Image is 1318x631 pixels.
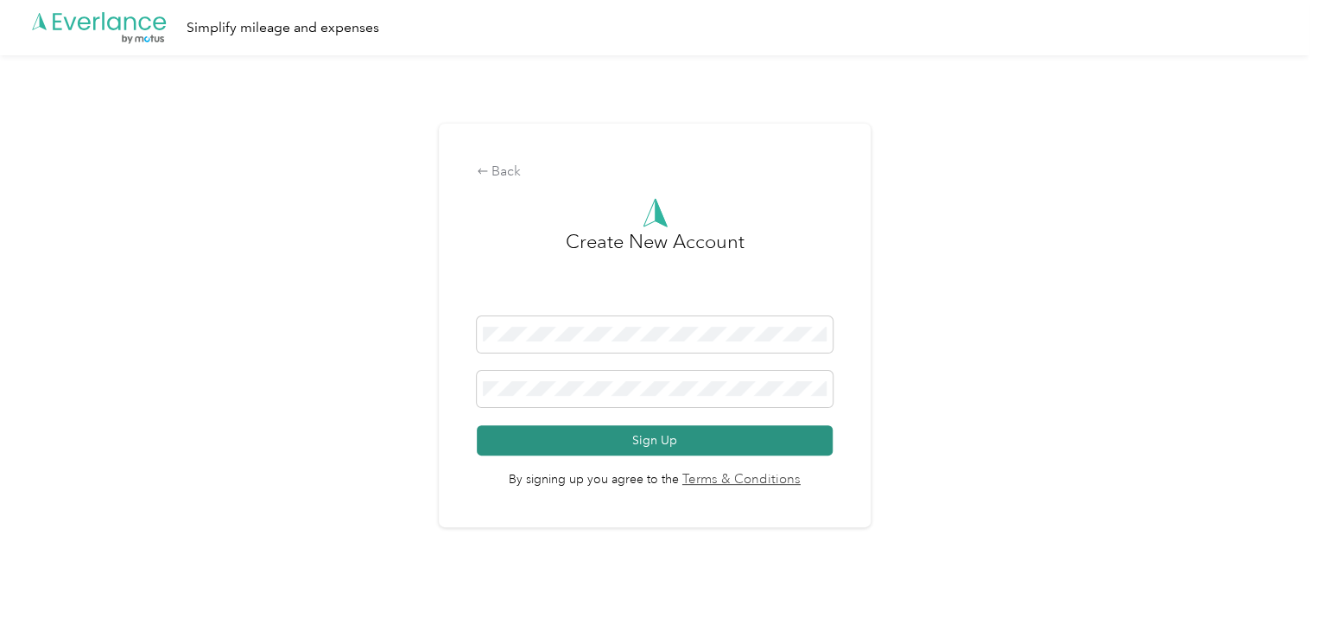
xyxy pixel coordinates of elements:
a: Terms & Conditions [679,470,801,490]
h3: Create New Account [566,227,745,316]
span: By signing up you agree to the [477,456,833,490]
button: Sign Up [477,425,833,456]
div: Back [477,162,833,182]
div: Simplify mileage and expenses [187,17,379,39]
